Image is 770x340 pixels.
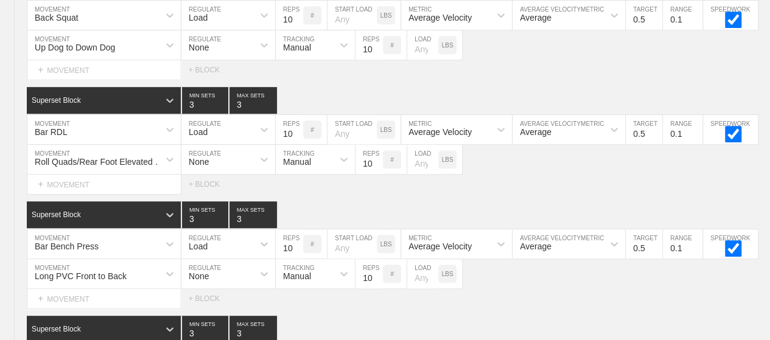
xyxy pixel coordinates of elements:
div: Superset Block [32,96,81,105]
div: Average [520,13,551,23]
span: + [38,179,43,189]
div: Manual [283,157,311,167]
div: None [189,157,209,167]
p: # [310,241,314,248]
div: Load [189,127,208,137]
div: Average Velocity [408,127,472,137]
div: Average [520,127,551,137]
div: Superset Block [32,325,81,333]
div: + BLOCK [189,180,231,189]
div: None [189,43,209,52]
p: LBS [380,241,392,248]
input: None [229,201,277,228]
div: Load [189,13,208,23]
p: # [310,127,314,133]
p: LBS [380,127,392,133]
input: None [229,87,277,114]
div: MOVEMENT [27,175,181,195]
p: # [390,42,394,49]
input: Any [407,30,438,60]
div: None [189,271,209,281]
div: + BLOCK [189,66,231,74]
p: # [390,271,394,277]
div: Average Velocity [408,241,472,251]
p: LBS [442,156,453,163]
div: Superset Block [32,210,81,219]
p: LBS [380,12,392,19]
input: Any [327,229,377,258]
div: Load [189,241,208,251]
div: Long PVC Front to Back [35,271,127,281]
div: MOVEMENT [27,60,181,80]
p: # [390,156,394,163]
div: MOVEMENT [27,289,181,309]
p: # [310,12,314,19]
input: Any [327,1,377,30]
div: + BLOCK [189,294,231,303]
div: Bar Bench Press [35,241,99,251]
div: Manual [283,271,311,281]
div: Up Dog to Down Dog [35,43,115,52]
div: Roll Quads/Rear Foot Elevated Stretch [35,157,167,167]
div: Back Squat [35,13,79,23]
div: Average [520,241,551,251]
div: Manual [283,43,311,52]
span: + [38,293,43,304]
input: Any [407,259,438,288]
p: LBS [442,271,453,277]
span: + [38,64,43,75]
input: Any [327,115,377,144]
iframe: Chat Widget [551,199,770,340]
input: Any [407,145,438,174]
div: Bar RDL [35,127,68,137]
p: LBS [442,42,453,49]
div: Average Velocity [408,13,472,23]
